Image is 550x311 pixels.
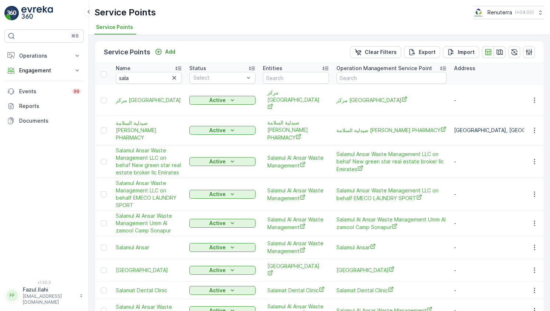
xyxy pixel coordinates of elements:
[116,72,182,84] input: Search
[189,243,256,252] button: Active
[116,180,182,209] a: Salamul Ansar Waste Management LLC on behalf EMECO LAUNDRY SPORT
[4,63,84,78] button: Engagement
[23,286,76,293] p: Fazul.Ilahi
[267,154,325,169] a: Salamul Al Ansar Waste Management
[6,290,18,301] div: FF
[336,216,447,231] span: Salamul Al Ansar Waste Management Umm Al zamool Camp Sonapur
[19,67,69,74] p: Engagement
[209,97,226,104] p: Active
[104,47,150,57] p: Service Points
[193,74,244,82] p: Select
[152,47,178,56] button: Add
[336,126,447,134] span: صيدلية السلامة [PERSON_NAME] PHARMACY
[21,6,53,21] img: logo_light-DOdMpM7g.png
[473,6,544,19] button: Renuterra(+04:00)
[4,6,19,21] img: logo
[116,212,182,234] span: Salamul Al Ansar Waste Management Umm Al zamool Camp Sonapur
[116,267,182,274] span: [GEOGRAPHIC_DATA]
[116,147,182,176] a: Salamul Ansar Waste Management LLC on behaf New green star real estate broker llc Emirates
[209,267,226,274] p: Active
[165,48,175,55] p: Add
[189,157,256,166] button: Active
[101,159,107,164] div: Toggle Row Selected
[96,23,133,31] span: Service Points
[116,119,182,141] a: صيدلية السلامة AL SALAMA PHARMACY
[4,113,84,128] a: Documents
[267,216,325,231] a: Salamul Al Ansar Waste Management
[116,65,131,72] p: Name
[336,266,447,274] span: [GEOGRAPHIC_DATA]
[263,65,282,72] p: Entities
[350,46,401,58] button: Clear Filters
[336,72,447,84] input: Search
[336,187,447,202] a: Salamul Ansar Waste Management LLC on behalf EMECO LAUNDRY SPORT
[267,119,325,141] a: صيدلية السلامة AL SALAMA PHARMACY
[189,219,256,228] button: Active
[4,280,84,285] span: v 1.50.3
[116,267,182,274] a: Al Salam Medical Center
[19,52,69,59] p: Operations
[404,46,440,58] button: Export
[336,151,447,173] a: Salamul Ansar Waste Management LLC on behaf New green star real estate broker llc Emirates
[365,48,397,56] p: Clear Filters
[101,97,107,103] div: Toggle Row Selected
[336,286,447,294] a: Salamat Dental Clinic
[209,191,226,198] p: Active
[189,126,256,135] button: Active
[189,266,256,275] button: Active
[267,286,325,294] a: Salamat Dental Clinic
[336,65,432,72] p: Operation Management Service Point
[336,96,447,104] span: مركز [GEOGRAPHIC_DATA]
[336,96,447,104] a: مركز سلامة الطبي Salama Medical Center
[101,220,107,226] div: Toggle Row Selected
[116,244,182,251] a: Salamul Ansar
[336,266,447,274] a: Al Salam Medical Center
[267,263,325,278] a: Al Salam Medical Center
[209,244,226,251] p: Active
[4,48,84,63] button: Operations
[515,10,534,15] p: ( +04:00 )
[101,191,107,197] div: Toggle Row Selected
[267,240,325,255] span: Salamul Al Ansar Waste Management
[473,8,485,17] img: Screenshot_2024-07-26_at_13.33.01.png
[189,190,256,199] button: Active
[189,96,256,105] button: Active
[116,97,182,104] span: مركز [GEOGRAPHIC_DATA]
[19,117,81,124] p: Documents
[419,48,436,56] p: Export
[209,127,226,134] p: Active
[267,187,325,202] a: Salamul Al Ansar Waste Management
[209,287,226,294] p: Active
[263,72,329,84] input: Search
[101,267,107,273] div: Toggle Row Selected
[4,99,84,113] a: Reports
[209,220,226,227] p: Active
[458,48,475,56] p: Import
[488,9,512,16] p: Renuterra
[336,126,447,134] a: صيدلية السلامة AL SALAMA PHARMACY
[116,97,182,104] a: مركز سلامة الطبي Salama Medical Center
[267,263,325,278] span: [GEOGRAPHIC_DATA]
[71,33,79,39] p: ⌘B
[336,243,447,251] a: Salamul Ansar
[101,245,107,250] div: Toggle Row Selected
[4,84,84,99] a: Events99
[101,127,107,133] div: Toggle Row Selected
[116,119,182,141] span: صيدلية السلامة [PERSON_NAME] PHARMACY
[209,158,226,165] p: Active
[267,89,325,111] span: مركز [GEOGRAPHIC_DATA]
[19,102,81,110] p: Reports
[267,119,325,141] span: صيدلية السلامة [PERSON_NAME] PHARMACY
[94,7,156,18] p: Service Points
